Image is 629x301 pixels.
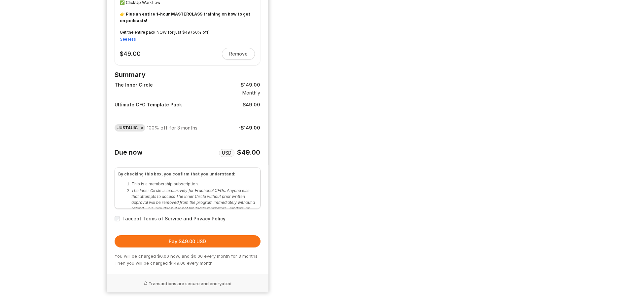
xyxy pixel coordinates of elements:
[131,188,255,217] em: The Inner Circle is exclusively for Fractional CFOs. Anyone else that attempts to access The Inne...
[120,12,250,23] strong: 👉 Plus an entire 1-hour MASTERCLASS training on how to get on podcasts!
[120,29,255,35] p: Get the entire pack NOW for just $49 (50% off)
[120,50,141,57] div: $49.00
[222,150,231,156] span: USD
[115,148,143,157] h4: Due now
[237,148,260,156] span: $49.00
[131,181,257,187] li: This is a membership subscription.
[112,280,263,287] p: Transactions are secure and encrypted
[243,101,260,108] pds-text: $49.00
[222,48,255,60] button: Remove
[115,235,261,248] button: Pay $49.00 USD
[140,126,144,130] button: remove
[115,82,153,88] pds-text: The Inner Circle
[120,36,136,42] button: See less
[147,124,237,132] div: 100% off for 3 months
[122,215,261,222] label: I accept Terms of Service and Privacy Policy
[144,281,148,285] pds-icon: lock
[238,124,260,132] div: -$149.00
[241,82,260,88] pds-text: $149.00
[115,101,182,108] pds-text: Ultimate CFO Template Pack
[115,253,261,267] div: You will be charged $0.00 now, and $0.00 every month for 3 months. Then you will be charged $149....
[118,171,235,176] strong: By checking this box, you confirm that you understand:
[117,125,138,131] span: JUST4UIC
